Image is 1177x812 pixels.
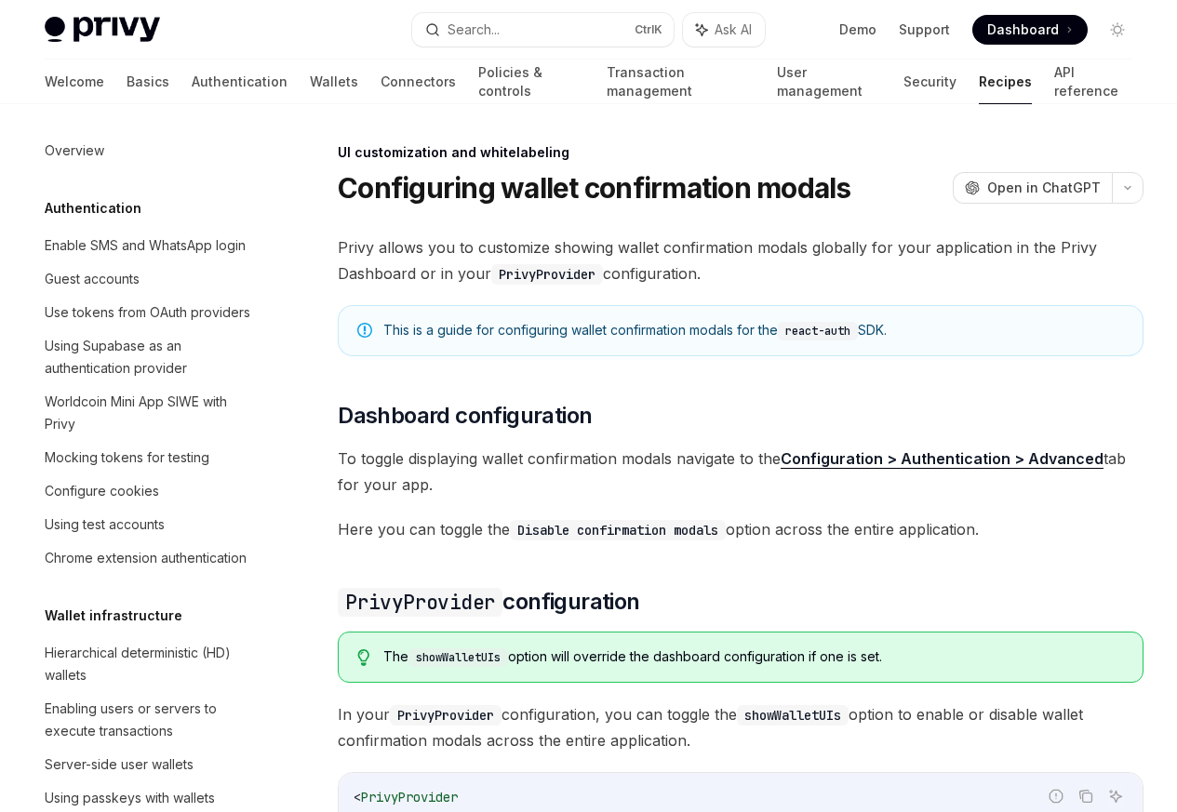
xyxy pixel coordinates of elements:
a: Overview [30,134,268,167]
a: Welcome [45,60,104,104]
div: Overview [45,140,104,162]
a: Policies & controls [478,60,584,104]
a: Basics [127,60,169,104]
code: showWalletUIs [408,648,508,667]
span: configuration [338,587,639,617]
div: Server-side user wallets [45,753,194,776]
a: Wallets [310,60,358,104]
code: react-auth [778,322,858,340]
button: Report incorrect code [1044,784,1068,808]
div: Search... [448,19,500,41]
button: Search...CtrlK [412,13,674,47]
svg: Note [357,323,372,338]
code: Disable confirmation modals [510,520,726,540]
a: Using test accounts [30,508,268,541]
a: Mocking tokens for testing [30,441,268,474]
div: Guest accounts [45,268,140,290]
a: User management [777,60,882,104]
a: Hierarchical deterministic (HD) wallets [30,636,268,692]
div: Use tokens from OAuth providers [45,301,250,324]
span: PrivyProvider [361,789,458,805]
div: Enable SMS and WhatsApp login [45,234,246,257]
button: Open in ChatGPT [953,172,1112,204]
code: showWalletUIs [737,705,849,725]
a: Guest accounts [30,262,268,296]
span: To toggle displaying wallet confirmation modals navigate to the tab for your app. [338,446,1144,498]
button: Toggle dark mode [1103,15,1132,45]
button: Ask AI [1103,784,1128,808]
div: Enabling users or servers to execute transactions [45,698,257,742]
a: API reference [1054,60,1132,104]
code: PrivyProvider [338,588,502,617]
div: The option will override the dashboard configuration if one is set. [383,647,1124,667]
div: Using passkeys with wallets [45,787,215,809]
div: Worldcoin Mini App SIWE with Privy [45,391,257,435]
span: Ctrl K [635,22,662,37]
a: Use tokens from OAuth providers [30,296,268,329]
a: Connectors [381,60,456,104]
div: Mocking tokens for testing [45,446,209,469]
a: Worldcoin Mini App SIWE with Privy [30,385,268,441]
button: Ask AI [683,13,765,47]
code: PrivyProvider [390,705,502,725]
div: Using Supabase as an authentication provider [45,335,257,379]
span: Here you can toggle the option across the entire application. [338,516,1144,542]
button: Copy the contents from the code block [1074,784,1098,808]
a: Chrome extension authentication [30,541,268,575]
svg: Tip [357,649,370,666]
a: Support [899,20,950,39]
div: Using test accounts [45,513,165,536]
div: UI customization and whitelabeling [338,143,1144,162]
span: Open in ChatGPT [987,179,1101,197]
a: Authentication [192,60,288,104]
h5: Wallet infrastructure [45,605,182,627]
a: Transaction management [607,60,754,104]
a: Security [903,60,956,104]
a: Demo [839,20,876,39]
a: Configuration > Authentication > Advanced [781,449,1103,469]
div: Chrome extension authentication [45,547,247,569]
div: This is a guide for configuring wallet confirmation modals for the SDK. [383,321,1124,340]
span: < [354,789,361,805]
a: Enable SMS and WhatsApp login [30,229,268,262]
a: Using Supabase as an authentication provider [30,329,268,385]
span: Dashboard configuration [338,401,592,431]
span: Privy allows you to customize showing wallet confirmation modals globally for your application in... [338,234,1144,286]
span: Dashboard [987,20,1059,39]
img: light logo [45,17,160,43]
div: Configure cookies [45,480,159,502]
a: Server-side user wallets [30,748,268,781]
a: Dashboard [972,15,1088,45]
span: Ask AI [715,20,752,39]
a: Recipes [979,60,1032,104]
h5: Authentication [45,197,141,220]
a: Configure cookies [30,474,268,508]
code: PrivyProvider [491,264,603,285]
div: Hierarchical deterministic (HD) wallets [45,642,257,686]
span: In your configuration, you can toggle the option to enable or disable wallet confirmation modals ... [338,701,1144,753]
a: Enabling users or servers to execute transactions [30,692,268,748]
h1: Configuring wallet confirmation modals [338,171,851,205]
